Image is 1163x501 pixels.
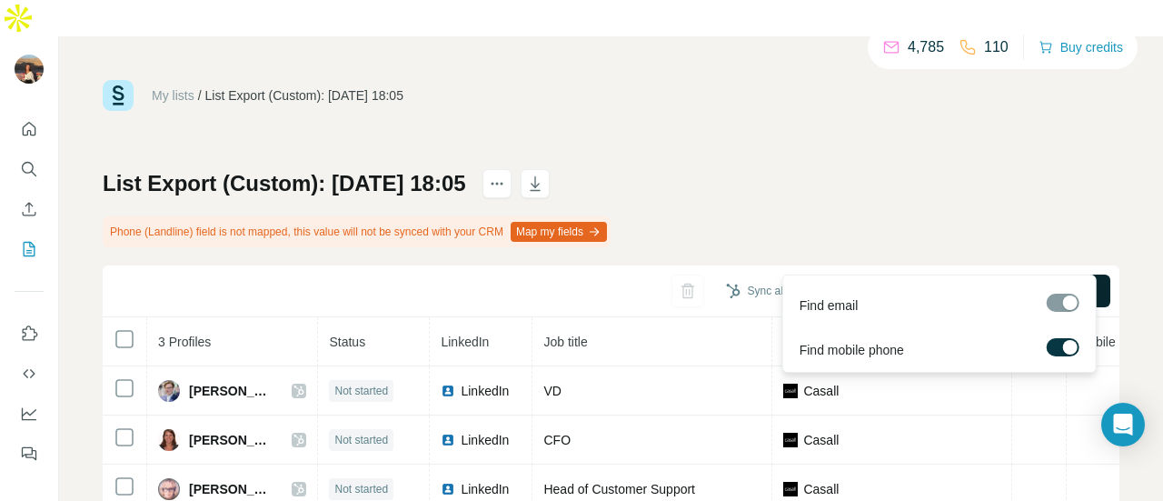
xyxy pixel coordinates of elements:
[15,397,44,430] button: Dashboard
[441,384,455,398] img: LinkedIn logo
[329,335,365,349] span: Status
[158,380,180,402] img: Avatar
[15,55,44,84] img: Avatar
[334,383,388,399] span: Not started
[189,480,273,498] span: [PERSON_NAME]
[158,429,180,451] img: Avatar
[783,482,798,496] img: company-logo
[103,80,134,111] img: Surfe Logo
[152,88,194,103] a: My lists
[1101,403,1145,446] div: Open Intercom Messenger
[15,357,44,390] button: Use Surfe API
[15,193,44,225] button: Enrich CSV
[198,86,202,105] li: /
[543,335,587,349] span: Job title
[984,36,1009,58] p: 110
[461,431,509,449] span: LinkedIn
[189,431,273,449] span: [PERSON_NAME]
[543,433,571,447] span: CFO
[15,317,44,350] button: Use Surfe on LinkedIn
[908,36,944,58] p: 4,785
[15,113,44,145] button: Quick start
[334,481,388,497] span: Not started
[15,437,44,470] button: Feedback
[158,335,211,349] span: 3 Profiles
[783,384,798,398] img: company-logo
[103,216,611,247] div: Phone (Landline) field is not mapped, this value will not be synced with your CRM
[803,431,839,449] span: Casall
[441,482,455,496] img: LinkedIn logo
[799,341,903,359] span: Find mobile phone
[511,222,607,242] button: Map my fields
[189,382,273,400] span: [PERSON_NAME]
[103,169,466,198] h1: List Export (Custom): [DATE] 18:05
[15,233,44,266] button: My lists
[441,433,455,447] img: LinkedIn logo
[799,296,858,315] span: Find email
[441,335,489,349] span: LinkedIn
[543,482,695,496] span: Head of Customer Support
[461,382,509,400] span: LinkedIn
[334,432,388,448] span: Not started
[461,480,509,498] span: LinkedIn
[1039,35,1123,60] button: Buy credits
[15,153,44,185] button: Search
[158,478,180,500] img: Avatar
[803,382,839,400] span: Casall
[803,480,839,498] span: Casall
[713,277,872,305] button: Sync all to HubSpot (3)
[205,86,403,105] div: List Export (Custom): [DATE] 18:05
[1078,335,1115,349] span: Mobile
[783,433,798,447] img: company-logo
[543,384,561,398] span: VD
[482,169,512,198] button: actions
